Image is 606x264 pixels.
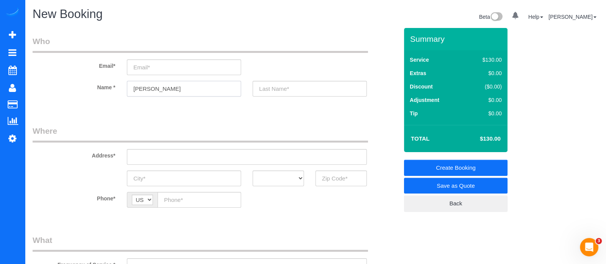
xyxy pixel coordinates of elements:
input: Last Name* [253,81,367,97]
legend: What [33,234,368,252]
label: Service [410,56,429,64]
a: Back [404,195,507,212]
iframe: Intercom live chat [580,238,598,256]
label: Phone* [27,192,121,202]
h4: $130.00 [457,136,501,142]
h3: Summary [410,34,504,43]
input: Email* [127,59,241,75]
span: 3 [596,238,602,244]
div: ($0.00) [466,83,502,90]
label: Discount [410,83,433,90]
label: Extras [410,69,426,77]
label: Address* [27,149,121,159]
a: Help [528,14,543,20]
div: $0.00 [466,69,502,77]
strong: Total [411,135,430,142]
img: Automaid Logo [5,8,20,18]
a: [PERSON_NAME] [549,14,596,20]
div: $130.00 [466,56,502,64]
input: City* [127,171,241,186]
legend: Who [33,36,368,53]
img: New interface [490,12,503,22]
input: Zip Code* [315,171,367,186]
div: $0.00 [466,110,502,117]
a: Beta [479,14,503,20]
label: Email* [27,59,121,70]
a: Save as Quote [404,178,507,194]
div: $0.00 [466,96,502,104]
label: Name * [27,81,121,91]
a: Create Booking [404,160,507,176]
input: Phone* [158,192,241,208]
span: New Booking [33,7,103,21]
input: First Name* [127,81,241,97]
legend: Where [33,125,368,143]
label: Adjustment [410,96,439,104]
label: Tip [410,110,418,117]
